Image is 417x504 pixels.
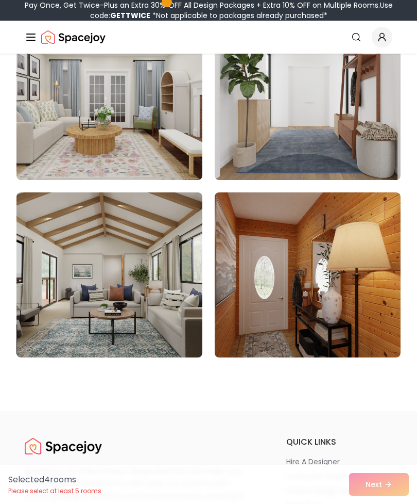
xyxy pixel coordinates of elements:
[25,436,102,457] img: Spacejoy Logo
[286,457,340,467] p: hire a designer
[150,10,327,21] span: *Not applicable to packages already purchased*
[41,27,106,47] img: Spacejoy Logo
[41,27,106,47] a: Spacejoy
[16,15,202,180] img: Room room-97
[8,487,101,495] p: Please select at least 5 rooms
[215,15,401,180] img: Room room-98
[215,192,401,357] img: Room room-100
[286,436,392,448] h6: quick links
[25,21,392,54] nav: Global
[8,474,101,486] p: Selected 4 room s
[25,436,102,457] a: Spacejoy
[110,10,150,21] b: GETTWICE
[286,457,392,467] a: hire a designer
[16,192,202,357] img: Room room-99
